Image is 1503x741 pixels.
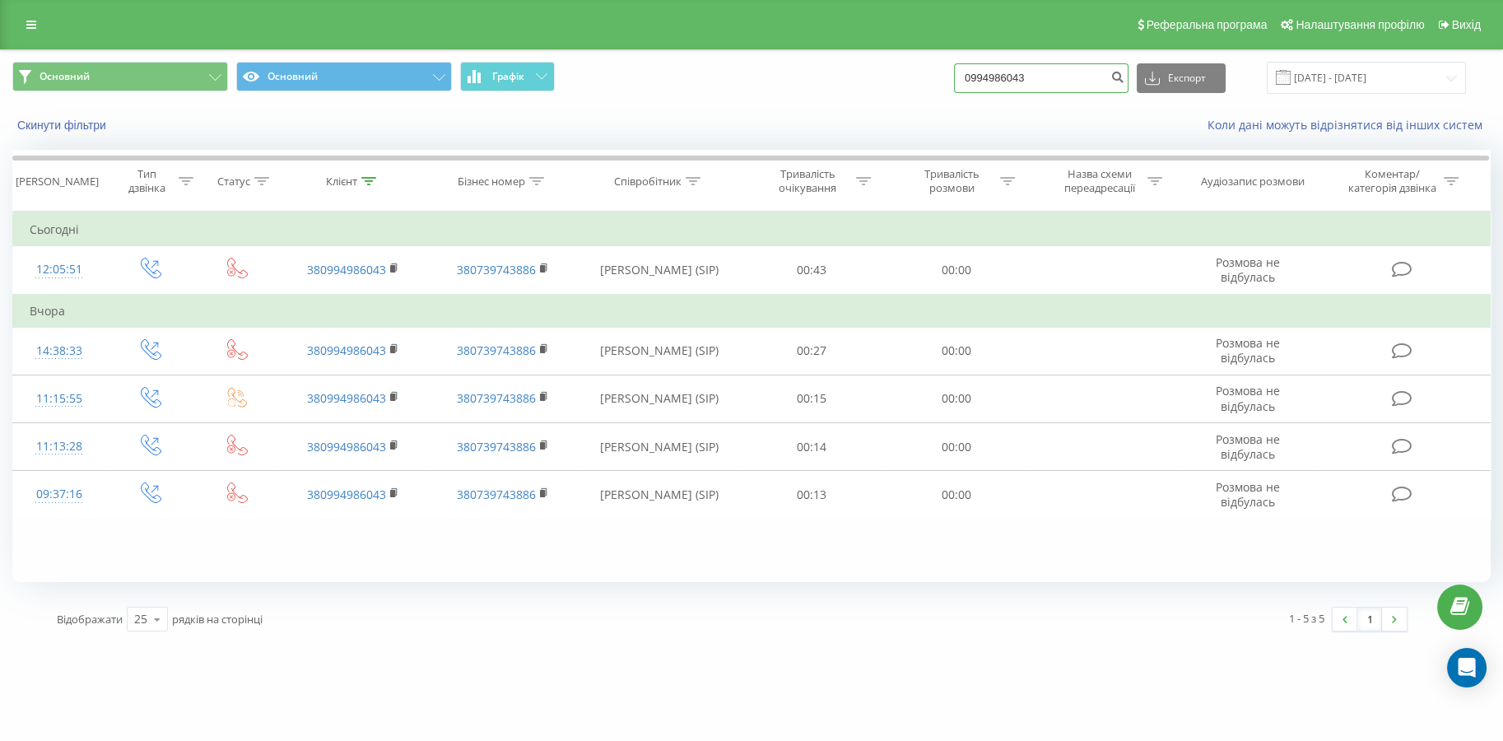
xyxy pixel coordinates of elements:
[1201,175,1305,189] div: Аудіозапис розмови
[30,431,89,463] div: 11:13:28
[307,343,386,358] a: 380994986043
[326,175,357,189] div: Клієнт
[578,471,739,519] td: [PERSON_NAME] (SIP)
[1216,479,1280,510] span: Розмова не відбулась
[1216,254,1280,285] span: Розмова не відбулась
[884,246,1028,295] td: 00:00
[1216,335,1280,366] span: Розмова не відбулась
[1343,167,1440,195] div: Коментар/категорія дзвінка
[30,383,89,415] div: 11:15:55
[457,343,536,358] a: 380739743886
[578,375,739,422] td: [PERSON_NAME] (SIP)
[12,118,114,133] button: Скинути фільтри
[307,390,386,406] a: 380994986043
[119,167,174,195] div: Тип дзвінка
[578,246,739,295] td: [PERSON_NAME] (SIP)
[13,295,1491,328] td: Вчора
[307,487,386,502] a: 380994986043
[172,612,263,627] span: рядків на сторінці
[1289,610,1324,627] div: 1 - 5 з 5
[740,423,884,471] td: 00:14
[1216,431,1280,462] span: Розмова не відбулась
[307,262,386,277] a: 380994986043
[954,63,1128,93] input: Пошук за номером
[578,423,739,471] td: [PERSON_NAME] (SIP)
[1357,608,1382,631] a: 1
[884,423,1028,471] td: 00:00
[460,62,555,91] button: Графік
[1055,167,1143,195] div: Назва схеми переадресації
[217,175,250,189] div: Статус
[30,478,89,510] div: 09:37:16
[1447,648,1487,687] div: Open Intercom Messenger
[764,167,852,195] div: Тривалість очікування
[457,262,536,277] a: 380739743886
[884,471,1028,519] td: 00:00
[458,175,525,189] div: Бізнес номер
[12,62,228,91] button: Основний
[457,439,536,454] a: 380739743886
[16,175,99,189] div: [PERSON_NAME]
[30,254,89,286] div: 12:05:51
[578,327,739,375] td: [PERSON_NAME] (SIP)
[740,471,884,519] td: 00:13
[1216,383,1280,413] span: Розмова не відбулась
[40,70,90,83] span: Основний
[740,375,884,422] td: 00:15
[57,612,123,627] span: Відображати
[492,71,524,82] span: Графік
[1147,18,1268,31] span: Реферальна програма
[884,327,1028,375] td: 00:00
[740,246,884,295] td: 00:43
[614,175,682,189] div: Співробітник
[1452,18,1481,31] span: Вихід
[457,390,536,406] a: 380739743886
[1137,63,1226,93] button: Експорт
[30,335,89,367] div: 14:38:33
[13,213,1491,246] td: Сьогодні
[457,487,536,502] a: 380739743886
[908,167,996,195] div: Тривалість розмови
[740,327,884,375] td: 00:27
[1208,117,1491,133] a: Коли дані можуть відрізнятися вiд інших систем
[1296,18,1424,31] span: Налаштування профілю
[134,611,147,627] div: 25
[236,62,452,91] button: Основний
[307,439,386,454] a: 380994986043
[884,375,1028,422] td: 00:00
